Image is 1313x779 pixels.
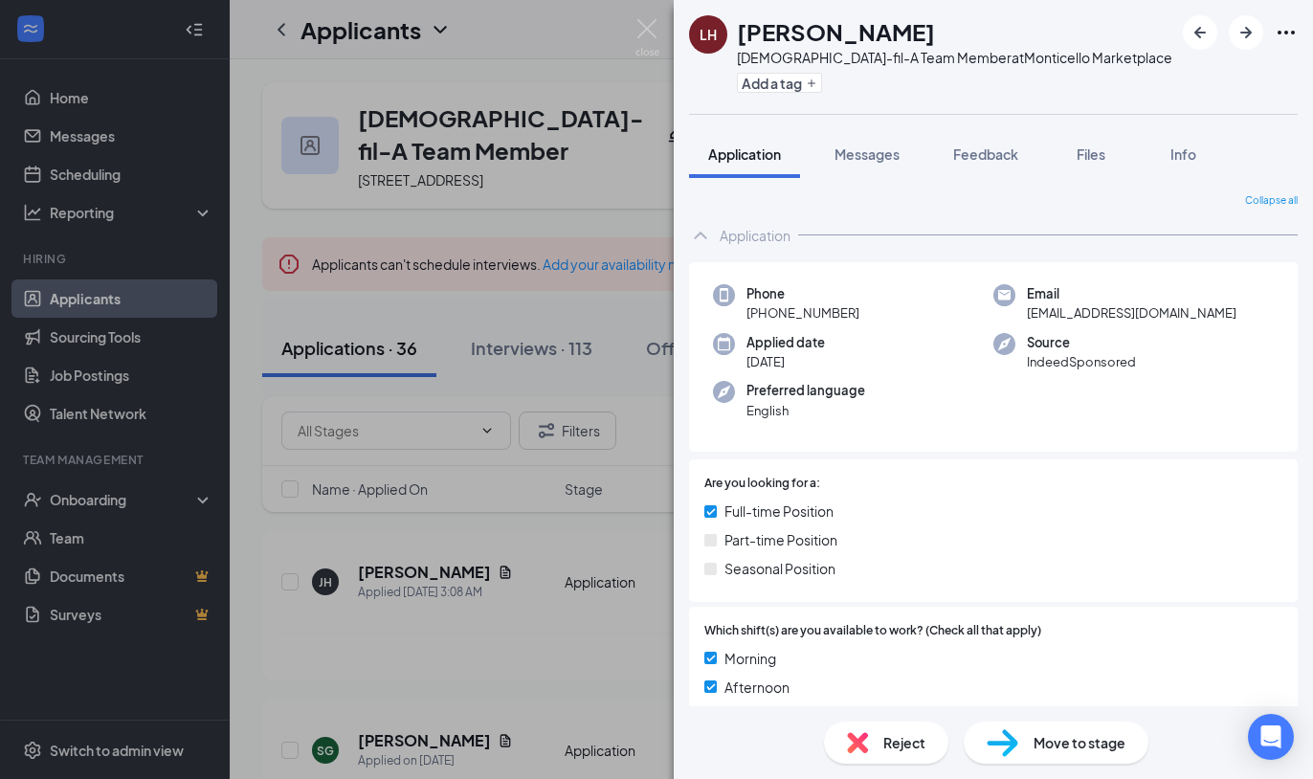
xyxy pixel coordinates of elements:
[746,401,865,420] span: English
[1170,145,1196,163] span: Info
[1229,15,1263,50] button: ArrowRight
[1027,284,1236,303] span: Email
[724,677,790,698] span: Afternoon
[737,73,822,93] button: PlusAdd a tag
[737,48,1172,67] div: [DEMOGRAPHIC_DATA]-fil-A Team Member at Monticello Marketplace
[806,78,817,89] svg: Plus
[1027,303,1236,323] span: [EMAIL_ADDRESS][DOMAIN_NAME]
[724,501,834,522] span: Full-time Position
[724,705,775,726] span: Evening
[1183,15,1217,50] button: ArrowLeftNew
[704,475,820,493] span: Are you looking for a:
[1275,21,1298,44] svg: Ellipses
[835,145,900,163] span: Messages
[720,226,790,245] div: Application
[746,352,825,371] span: [DATE]
[724,648,776,669] span: Morning
[1248,714,1294,760] div: Open Intercom Messenger
[724,529,837,550] span: Part-time Position
[1235,21,1257,44] svg: ArrowRight
[1034,732,1125,753] span: Move to stage
[953,145,1018,163] span: Feedback
[700,25,717,44] div: LH
[1027,333,1136,352] span: Source
[1189,21,1212,44] svg: ArrowLeftNew
[1077,145,1105,163] span: Files
[689,224,712,247] svg: ChevronUp
[746,333,825,352] span: Applied date
[746,303,859,323] span: [PHONE_NUMBER]
[1245,193,1298,209] span: Collapse all
[1027,352,1136,371] span: IndeedSponsored
[708,145,781,163] span: Application
[724,558,835,579] span: Seasonal Position
[746,381,865,400] span: Preferred language
[746,284,859,303] span: Phone
[737,15,935,48] h1: [PERSON_NAME]
[883,732,925,753] span: Reject
[704,622,1041,640] span: Which shift(s) are you available to work? (Check all that apply)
